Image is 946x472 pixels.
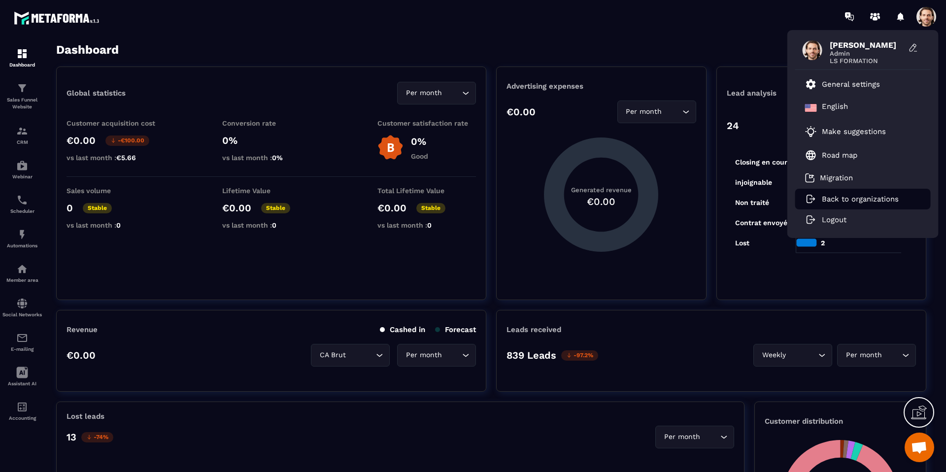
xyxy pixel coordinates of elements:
[397,82,476,104] div: Search for option
[805,173,853,183] a: Migration
[820,173,853,182] p: Migration
[377,119,476,127] p: Customer satisfaction rate
[317,350,348,361] span: CA Brut
[805,195,899,203] a: Back to organizations
[67,221,165,229] p: vs last month :
[16,229,28,240] img: automations
[735,178,772,187] tspan: injoignable
[735,158,790,167] tspan: Closing en cours
[222,135,321,146] p: 0%
[735,219,787,227] tspan: Contrat envoyé
[753,344,832,367] div: Search for option
[788,350,816,361] input: Search for option
[805,78,880,90] a: General settings
[377,187,476,195] p: Total Lifetime Value
[2,256,42,290] a: automationsautomationsMember area
[67,119,165,127] p: Customer acquisition cost
[507,325,561,334] p: Leads received
[416,203,445,213] p: Stable
[261,203,290,213] p: Stable
[844,350,884,361] span: Per month
[507,349,556,361] p: 839 Leads
[664,106,680,117] input: Search for option
[67,89,126,98] p: Global statistics
[67,202,73,214] p: 0
[222,202,251,214] p: €0.00
[67,325,98,334] p: Revenue
[83,203,112,213] p: Stable
[727,89,821,98] p: Lead analysis
[2,208,42,214] p: Scheduler
[830,40,904,50] span: [PERSON_NAME]
[561,350,598,361] p: -97.2%
[2,290,42,325] a: social-networksocial-networkSocial Networks
[2,75,42,118] a: formationformationSales Funnel Website
[377,202,406,214] p: €0.00
[116,154,136,162] span: €5.66
[765,417,916,426] p: Customer distribution
[822,195,899,203] p: Back to organizations
[404,350,444,361] span: Per month
[2,139,42,145] p: CRM
[411,152,428,160] p: Good
[377,221,476,229] p: vs last month :
[67,412,104,421] p: Lost leads
[427,221,432,229] span: 0
[2,346,42,352] p: E-mailing
[16,263,28,275] img: automations
[760,350,788,361] span: Weekly
[397,344,476,367] div: Search for option
[16,82,28,94] img: formation
[822,151,857,160] p: Road map
[2,221,42,256] a: automationsautomationsAutomations
[444,88,460,99] input: Search for option
[411,135,428,147] p: 0%
[16,160,28,171] img: automations
[67,154,165,162] p: vs last month :
[2,62,42,67] p: Dashboard
[2,277,42,283] p: Member area
[444,350,460,361] input: Search for option
[16,298,28,309] img: social-network
[735,199,769,206] tspan: Non traité
[617,101,696,123] div: Search for option
[655,426,734,448] div: Search for option
[272,154,283,162] span: 0%
[67,187,165,195] p: Sales volume
[2,40,42,75] a: formationformationDashboard
[2,359,42,394] a: Assistant AI
[222,187,321,195] p: Lifetime Value
[830,50,904,57] span: Admin
[81,432,113,442] p: -74%
[2,118,42,152] a: formationformationCRM
[822,215,846,224] p: Logout
[822,127,886,136] p: Make suggestions
[805,126,909,137] a: Make suggestions
[2,97,42,110] p: Sales Funnel Website
[905,433,934,462] div: Ouvrir le chat
[222,154,321,162] p: vs last month :
[16,332,28,344] img: email
[222,119,321,127] p: Conversion rate
[272,221,276,229] span: 0
[662,432,702,442] span: Per month
[830,57,904,65] span: LS FORMATION
[56,43,119,57] h3: Dashboard
[2,312,42,317] p: Social Networks
[16,48,28,60] img: formation
[735,239,749,247] tspan: Lost
[884,350,900,361] input: Search for option
[16,194,28,206] img: scheduler
[377,135,404,161] img: b-badge-o.b3b20ee6.svg
[2,174,42,179] p: Webinar
[837,344,916,367] div: Search for option
[624,106,664,117] span: Per month
[727,120,739,132] p: 24
[116,221,121,229] span: 0
[2,152,42,187] a: automationsautomationsWebinar
[105,135,149,146] p: -€100.00
[222,221,321,229] p: vs last month :
[67,431,76,443] p: 13
[822,80,880,89] p: General settings
[822,102,848,114] p: English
